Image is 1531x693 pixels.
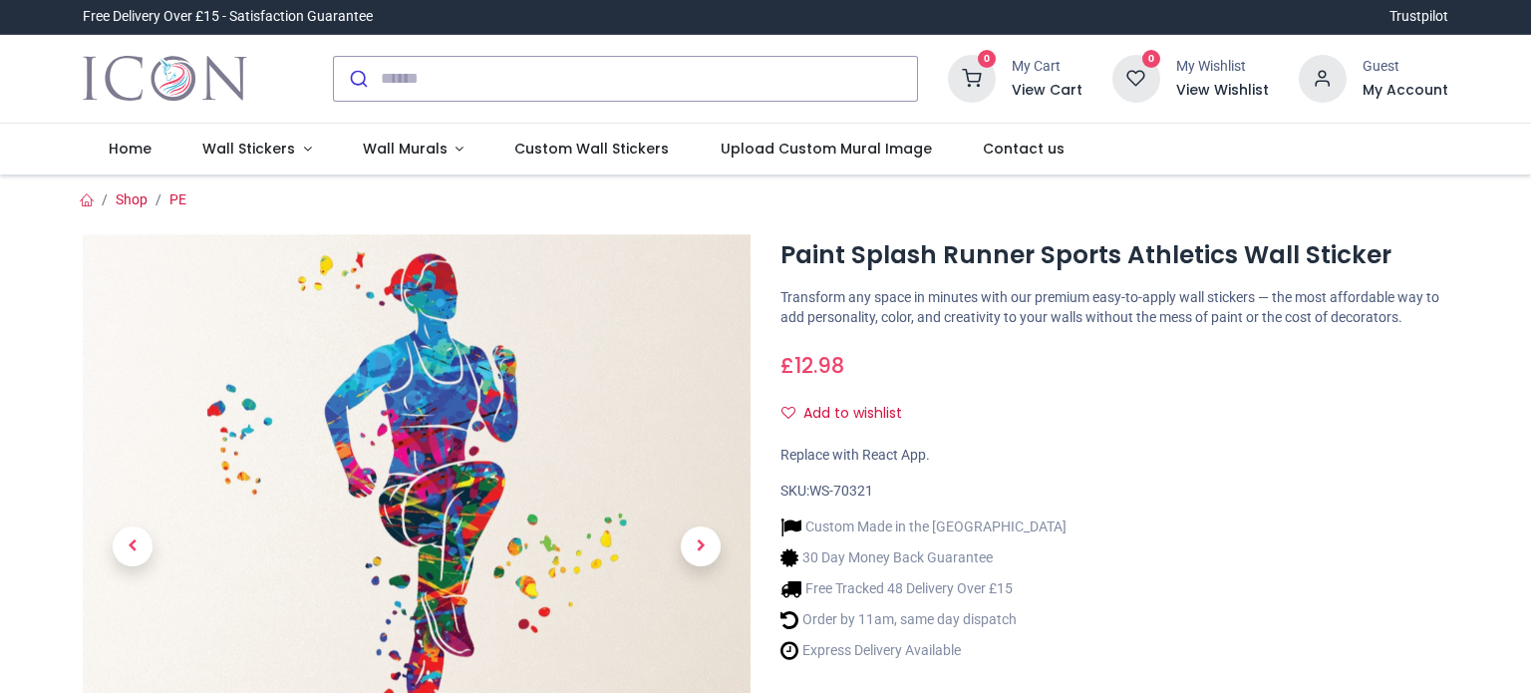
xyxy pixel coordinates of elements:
div: SKU: [780,482,1448,502]
span: 12.98 [794,351,844,380]
li: Order by 11am, same day dispatch [780,609,1067,630]
a: View Cart [1012,81,1082,101]
a: View Wishlist [1176,81,1269,101]
a: Logo of Icon Wall Stickers [83,51,247,107]
div: My Cart [1012,57,1082,77]
a: Shop [116,191,148,207]
span: Previous [113,526,153,566]
span: £ [780,351,844,380]
sup: 0 [978,50,997,69]
p: Transform any space in minutes with our premium easy-to-apply wall stickers — the most affordable... [780,288,1448,327]
span: Home [109,139,152,159]
span: Custom Wall Stickers [514,139,669,159]
div: My Wishlist [1176,57,1269,77]
a: Wall Murals [337,124,489,175]
div: Replace with React App. [780,446,1448,466]
span: Wall Murals [363,139,448,159]
span: Wall Stickers [202,139,295,159]
div: Guest [1363,57,1448,77]
button: Submit [334,57,381,101]
span: WS-70321 [809,483,873,499]
img: Icon Wall Stickers [83,51,247,107]
li: Express Delivery Available [780,640,1067,661]
li: 30 Day Money Back Guarantee [780,547,1067,568]
div: Free Delivery Over £15 - Satisfaction Guarantee [83,7,373,27]
a: My Account [1363,81,1448,101]
i: Add to wishlist [781,406,795,420]
sup: 0 [1142,50,1161,69]
a: Wall Stickers [176,124,337,175]
span: Next [681,526,721,566]
span: Upload Custom Mural Image [721,139,932,159]
a: PE [169,191,186,207]
button: Add to wishlistAdd to wishlist [780,397,919,431]
h1: Paint Splash Runner Sports Athletics Wall Sticker [780,238,1448,272]
li: Custom Made in the [GEOGRAPHIC_DATA] [780,517,1067,537]
a: 0 [1112,69,1160,85]
li: Free Tracked 48 Delivery Over £15 [780,578,1067,599]
a: Trustpilot [1389,7,1448,27]
a: 0 [948,69,996,85]
span: Contact us [983,139,1065,159]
